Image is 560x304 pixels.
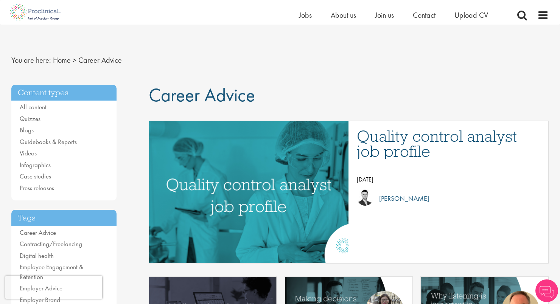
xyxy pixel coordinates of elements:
[20,184,54,192] a: Press releases
[53,55,71,65] a: breadcrumb link
[73,55,76,65] span: >
[20,149,37,157] a: Videos
[20,263,83,281] a: Employee Engagement & Retention
[20,296,60,304] a: Employer Brand
[20,228,56,237] a: Career Advice
[11,55,51,65] span: You are here:
[373,193,429,204] p: [PERSON_NAME]
[11,210,117,226] h3: Tags
[535,279,558,302] img: Chatbot
[112,121,386,263] img: quality control analyst job profile
[357,129,541,159] a: Quality control analyst job profile
[357,174,541,185] p: [DATE]
[357,189,373,206] img: Joshua Godden
[20,172,51,180] a: Case studies
[149,121,349,263] a: Link to a post
[78,55,122,65] span: Career Advice
[149,83,255,107] span: Career Advice
[20,103,47,111] a: All content
[299,10,312,20] a: Jobs
[20,240,82,248] a: Contracting/Freelancing
[20,115,40,123] a: Quizzes
[20,251,54,260] a: Digital health
[5,276,102,299] iframe: reCAPTCHA
[20,126,34,134] a: Blogs
[375,10,394,20] a: Join us
[20,138,77,146] a: Guidebooks & Reports
[357,189,541,208] a: Joshua Godden [PERSON_NAME]
[331,10,356,20] a: About us
[11,85,117,101] h3: Content types
[413,10,436,20] a: Contact
[20,161,51,169] a: Infographics
[454,10,488,20] a: Upload CV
